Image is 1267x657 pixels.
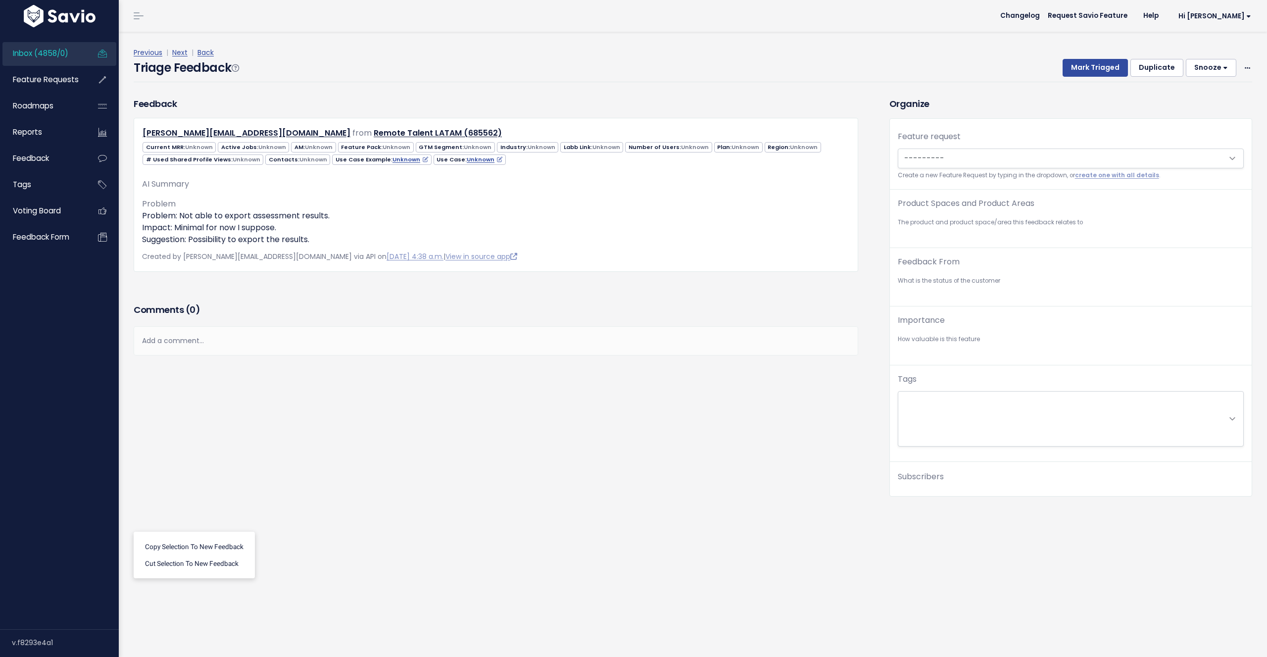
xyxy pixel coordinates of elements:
[1186,59,1236,77] button: Snooze
[13,48,68,58] span: Inbox (4858/0)
[1040,8,1135,23] a: Request Savio Feature
[13,153,49,163] span: Feedback
[898,131,961,143] label: Feature request
[497,142,558,152] span: Industry:
[731,143,759,151] span: Unknown
[143,142,216,152] span: Current MRR:
[681,143,709,151] span: Unknown
[2,68,82,91] a: Feature Requests
[445,252,517,261] a: View in source app
[1075,171,1159,179] a: create one with all details
[898,256,960,268] label: Feedback From
[592,143,620,151] span: Unknown
[434,154,506,165] span: Use Case:
[2,95,82,117] a: Roadmaps
[138,538,251,555] li: Copy selection to new Feedback
[2,200,82,222] a: Voting Board
[898,276,1244,286] small: What is the status of the customer
[134,48,162,57] a: Previous
[2,147,82,170] a: Feedback
[142,210,850,246] p: Problem: Not able to export assessment results. Impact: Minimal for now I suppose. Suggestion: Po...
[898,334,1244,345] small: How valuable is this feature
[190,48,195,57] span: |
[233,155,260,163] span: Unknown
[1178,12,1251,20] span: Hi [PERSON_NAME]
[332,154,431,165] span: Use Case Example:
[898,314,945,326] label: Importance
[142,252,517,261] span: Created by [PERSON_NAME][EMAIL_ADDRESS][DOMAIN_NAME] via API on |
[898,471,944,482] span: Subscribers
[416,142,495,152] span: GTM Segment:
[352,127,372,139] span: from
[467,155,502,163] a: Unknown
[2,42,82,65] a: Inbox (4858/0)
[889,97,1252,110] h3: Organize
[13,74,79,85] span: Feature Requests
[1167,8,1259,24] a: Hi [PERSON_NAME]
[197,48,214,57] a: Back
[218,142,289,152] span: Active Jobs:
[1130,59,1183,77] button: Duplicate
[299,155,327,163] span: Unknown
[143,127,350,139] a: [PERSON_NAME][EMAIL_ADDRESS][DOMAIN_NAME]
[142,198,176,209] span: Problem
[2,173,82,196] a: Tags
[383,143,410,151] span: Unknown
[1000,12,1040,19] span: Changelog
[1063,59,1128,77] button: Mark Triaged
[185,143,213,151] span: Unknown
[305,143,333,151] span: Unknown
[143,154,263,165] span: # Used Shared Profile Views:
[464,143,491,151] span: Unknown
[790,143,818,151] span: Unknown
[190,303,195,316] span: 0
[164,48,170,57] span: |
[134,97,177,110] h3: Feedback
[2,121,82,144] a: Reports
[392,155,428,163] a: Unknown
[134,326,858,355] div: Add a comment...
[714,142,763,152] span: Plan:
[12,630,119,656] div: v.f8293e4a1
[13,232,69,242] span: Feedback form
[258,143,286,151] span: Unknown
[560,142,623,152] span: Labb Link:
[898,217,1244,228] small: The product and product space/area this feedback relates to
[1135,8,1167,23] a: Help
[898,170,1244,181] small: Create a new Feature Request by typing in the dropdown, or .
[338,142,414,152] span: Feature Pack:
[2,226,82,249] a: Feedback form
[134,303,858,317] h3: Comments ( )
[21,5,98,27] img: logo-white.9d6f32f41409.svg
[172,48,188,57] a: Next
[374,127,502,139] a: Remote Talent LATAM (685562)
[387,252,443,261] a: [DATE] 4:38 a.m.
[265,154,330,165] span: Contacts:
[138,555,251,572] li: Cut selection to new Feedback
[13,179,31,190] span: Tags
[625,142,712,152] span: Number of Users:
[13,127,42,137] span: Reports
[291,142,336,152] span: AM:
[528,143,555,151] span: Unknown
[134,59,239,77] h4: Triage Feedback
[13,205,61,216] span: Voting Board
[765,142,821,152] span: Region:
[13,101,53,111] span: Roadmaps
[898,373,917,385] label: Tags
[898,198,1034,209] label: Product Spaces and Product Areas
[142,178,194,190] span: AI Summary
